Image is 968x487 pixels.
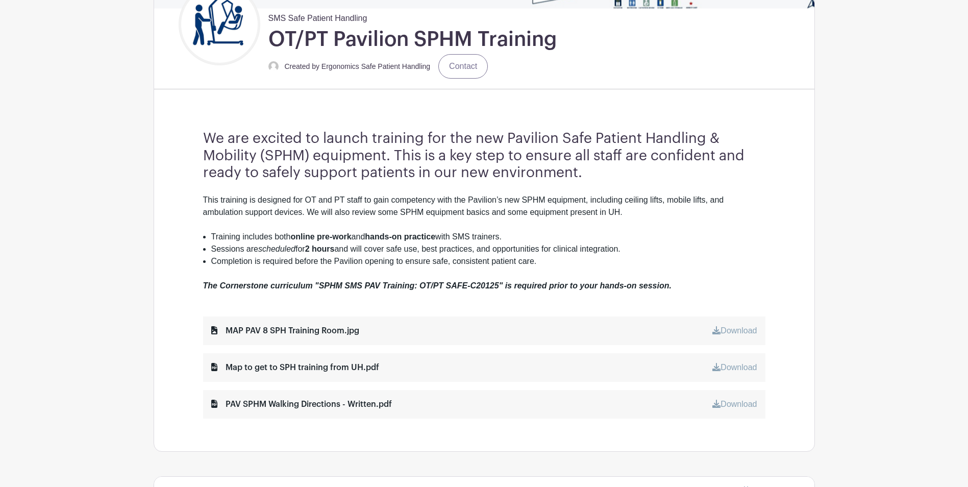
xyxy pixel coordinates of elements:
[712,363,757,372] a: Download
[365,232,435,241] strong: hands-on practice
[268,27,557,52] h1: OT/PT Pavilion SPHM Training
[211,361,379,374] div: Map to get to SPH training from UH.pdf
[290,232,351,241] strong: online pre-work
[285,62,431,70] small: Created by Ergonomics Safe Patient Handling
[211,231,765,243] li: Training includes both and with SMS trainers.
[211,243,765,255] li: Sessions are for and will cover safe use, best practices, and opportunities for clinical integrat...
[211,255,765,267] li: Completion is required before the Pavilion opening to ensure safe, consistent patient care.
[712,326,757,335] a: Download
[211,398,392,410] div: PAV SPHM Walking Directions - Written.pdf
[211,325,359,337] div: MAP PAV 8 SPH Training Room.jpg
[203,194,765,231] div: This training is designed for OT and PT staff to gain competency with the Pavilion’s new SPHM equ...
[258,245,295,253] em: scheduled
[305,245,335,253] strong: 2 hours
[203,281,672,290] em: The Cornerstone curriculum "SPHM SMS PAV Training: OT/PT SAFE-C20125" is required prior to your h...
[268,8,367,25] span: SMS Safe Patient Handling
[712,400,757,408] a: Download
[203,130,765,182] h3: We are excited to launch training for the new Pavilion Safe Patient Handling & Mobility (SPHM) eq...
[268,61,279,71] img: default-ce2991bfa6775e67f084385cd625a349d9dcbb7a52a09fb2fda1e96e2d18dcdb.png
[438,54,488,79] a: Contact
